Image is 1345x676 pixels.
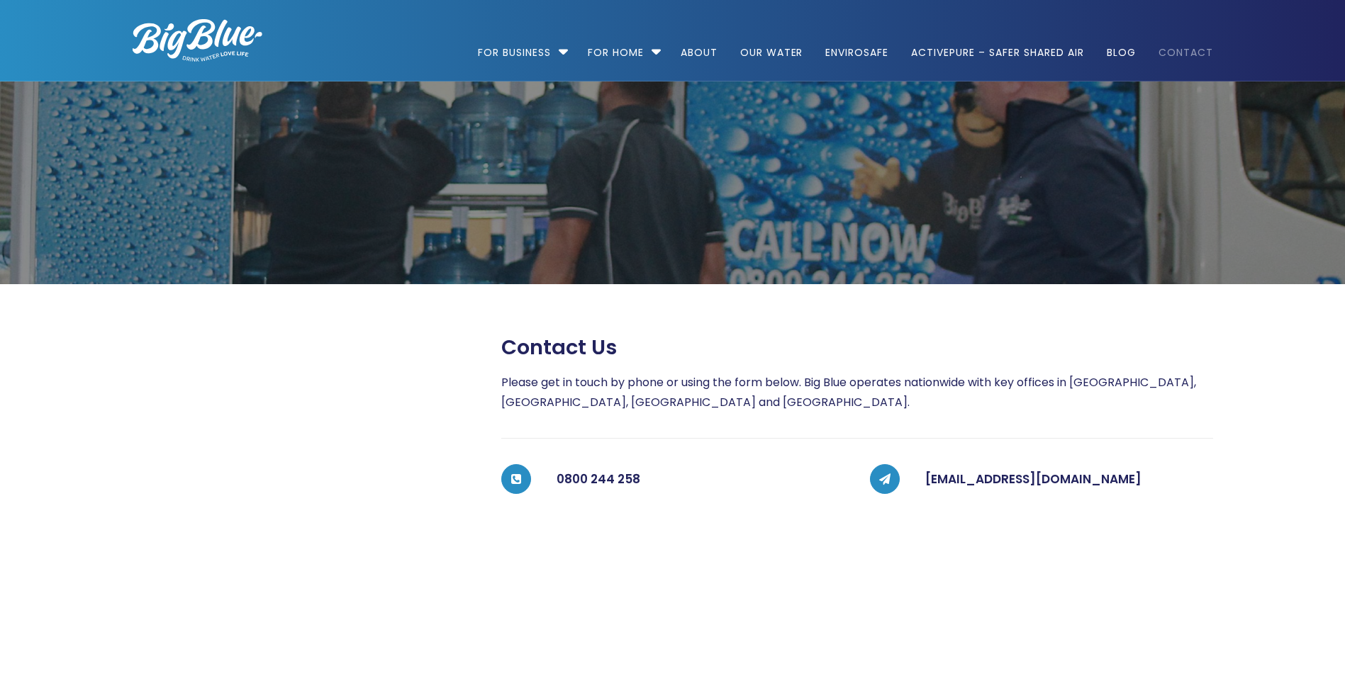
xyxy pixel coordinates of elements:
h5: 0800 244 258 [557,466,844,494]
span: Contact us [501,335,617,360]
p: Please get in touch by phone or using the form below. Big Blue operates nationwide with key offic... [501,373,1213,412]
a: [EMAIL_ADDRESS][DOMAIN_NAME] [925,471,1142,488]
img: logo [133,19,262,62]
